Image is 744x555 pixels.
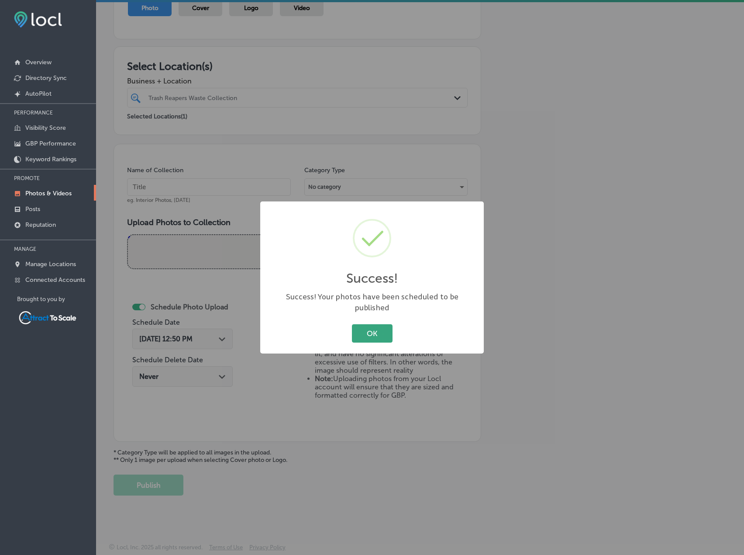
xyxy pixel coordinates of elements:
[25,140,76,147] p: GBP Performance
[346,271,398,286] h2: Success!
[25,260,76,268] p: Manage Locations
[352,324,393,342] button: OK
[25,190,72,197] p: Photos & Videos
[17,309,78,326] img: Attract To Scale
[25,74,67,82] p: Directory Sync
[25,59,52,66] p: Overview
[14,11,62,28] img: fda3e92497d09a02dc62c9cd864e3231.png
[25,221,56,229] p: Reputation
[25,276,85,284] p: Connected Accounts
[17,296,96,302] p: Brought to you by
[25,156,76,163] p: Keyword Rankings
[25,124,66,132] p: Visibility Score
[25,205,40,213] p: Posts
[25,90,52,97] p: AutoPilot
[269,291,475,313] div: Success! Your photos have been scheduled to be published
